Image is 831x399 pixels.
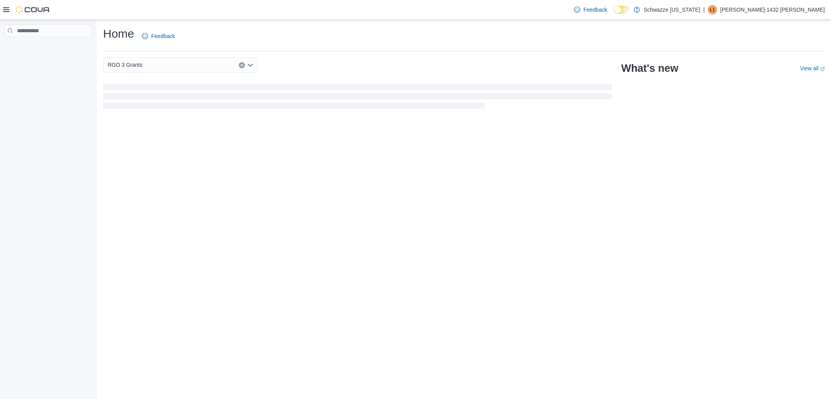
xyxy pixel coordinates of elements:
[800,65,825,71] a: View allExternal link
[139,28,178,44] a: Feedback
[103,26,134,42] h1: Home
[703,5,705,14] p: |
[5,38,91,57] nav: Complex example
[820,67,825,71] svg: External link
[583,6,607,14] span: Feedback
[644,5,700,14] p: Schwazze [US_STATE]
[239,62,245,68] button: Clear input
[16,6,50,14] img: Cova
[151,32,175,40] span: Feedback
[621,62,678,75] h2: What's new
[108,60,142,69] span: RGO 3 Grants
[103,85,612,110] span: Loading
[710,5,715,14] span: L1
[247,62,253,68] button: Open list of options
[614,6,630,14] input: Dark Mode
[720,5,825,14] p: [PERSON_NAME]-1432 [PERSON_NAME]
[708,5,717,14] div: Lacy-1432 Manning
[571,2,610,17] a: Feedback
